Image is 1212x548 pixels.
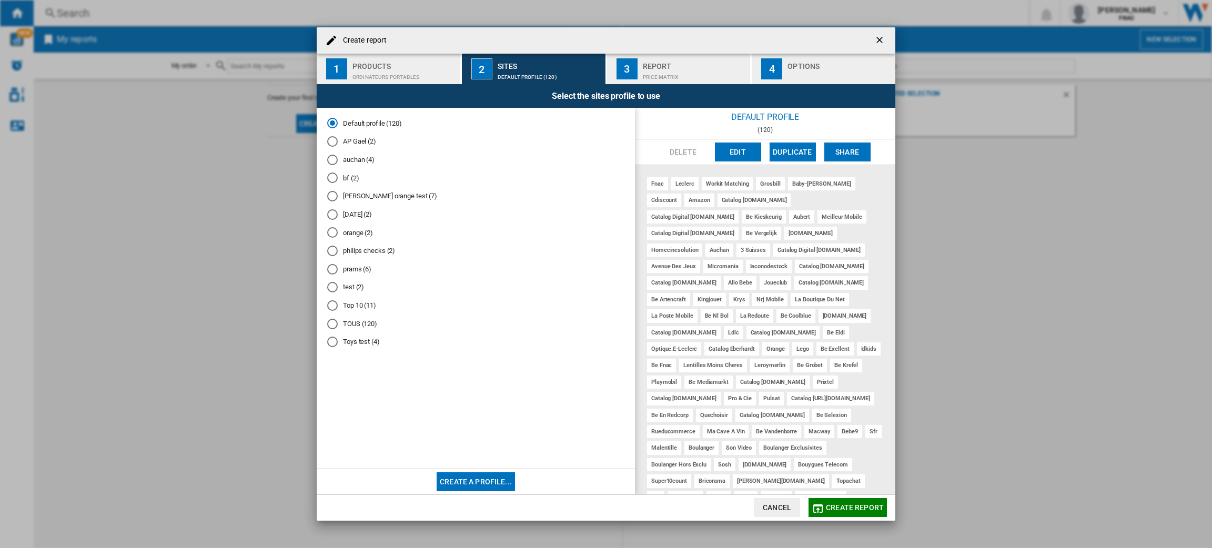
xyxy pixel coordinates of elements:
[742,210,786,224] div: be kieskeurig
[739,458,791,471] div: [DOMAIN_NAME]
[684,376,733,389] div: be mediamarkt
[647,309,698,322] div: la poste mobile
[703,425,749,438] div: ma cave a vin
[816,342,854,356] div: be exellent
[317,54,461,84] button: 1 Products Ordinateurs portables
[865,425,882,438] div: sfr
[761,58,782,79] div: 4
[870,30,891,51] button: getI18NText('BUTTONS.CLOSE_DIALOG')
[327,282,624,292] md-radio-button: test (2)
[752,425,801,438] div: be vandenborre
[327,228,624,238] md-radio-button: orange (2)
[327,301,624,311] md-radio-button: Top 10 (11)
[794,276,868,289] div: catalog [DOMAIN_NAME]
[793,359,827,372] div: be grobet
[746,326,820,339] div: catalog [DOMAIN_NAME]
[647,441,681,454] div: malentille
[789,210,814,224] div: aubert
[696,409,732,422] div: quechoisir
[647,326,721,339] div: catalog [DOMAIN_NAME]
[668,491,703,504] div: cic mobile
[718,194,791,207] div: catalog [DOMAIN_NAME]
[647,359,676,372] div: be fnac
[647,376,681,389] div: playmobil
[795,260,868,273] div: catalog [DOMAIN_NAME]
[327,118,624,128] md-radio-button: Default profile (120)
[857,342,881,356] div: idkids
[647,392,721,405] div: catalog [DOMAIN_NAME]
[647,260,700,273] div: avenue des jeux
[660,143,706,161] button: Delete
[327,155,624,165] md-radio-button: auchan (4)
[647,177,668,190] div: fnac
[770,143,816,161] button: Duplicate
[736,243,770,257] div: 3 suisses
[832,474,864,488] div: topachat
[761,491,792,504] div: villatech
[704,342,759,356] div: catalog eberhardt
[635,108,895,126] div: Default profile
[471,58,492,79] div: 2
[647,293,690,306] div: be artencraft
[338,35,387,46] h4: Create report
[326,58,347,79] div: 1
[752,293,787,306] div: nrj mobile
[812,409,851,422] div: be selexion
[735,409,809,422] div: catalog [DOMAIN_NAME]
[809,498,887,517] button: Create report
[714,458,735,471] div: sosh
[706,491,731,504] div: ubaldi
[352,58,456,69] div: Products
[750,359,790,372] div: leroymerlin
[643,69,746,80] div: Price Matrix
[694,474,730,488] div: bricorama
[703,260,743,273] div: micromania
[773,243,865,257] div: catalog digital [DOMAIN_NAME]
[724,392,756,405] div: pro & cie
[746,260,792,273] div: iaconodestock
[635,126,895,134] div: (120)
[837,425,862,438] div: bebe9
[754,498,800,517] button: Cancel
[795,491,846,504] div: carrefour offline
[742,227,781,240] div: be vergelijk
[437,472,515,491] button: Create a profile...
[813,376,838,389] div: prixtel
[327,337,624,347] md-radio-button: Toys test (4)
[830,359,862,372] div: be krefel
[787,58,891,69] div: Options
[327,246,624,256] md-radio-button: philips checks (2)
[671,177,699,190] div: leclerc
[643,58,746,69] div: Report
[791,293,849,306] div: la boutique du net
[760,276,791,289] div: joueclub
[787,392,874,405] div: catalog [URL][DOMAIN_NAME]
[617,58,638,79] div: 3
[498,58,601,69] div: Sites
[736,376,810,389] div: catalog [DOMAIN_NAME]
[792,342,813,356] div: lego
[734,491,757,504] div: cobra
[776,309,815,322] div: be coolblue
[647,474,691,488] div: super10count
[804,425,834,438] div: macway
[684,441,719,454] div: boulanger
[607,54,752,84] button: 3 Report Price Matrix
[327,191,624,201] md-radio-button: Camille orange test (7)
[317,84,895,108] div: Select the sites profile to use
[647,243,702,257] div: homecinesolution
[794,458,852,471] div: bouygues telecom
[679,359,747,372] div: lentilles moins cheres
[729,293,750,306] div: krys
[647,227,739,240] div: catalog digital [DOMAIN_NAME]
[327,137,624,147] md-radio-button: AP Gael (2)
[647,342,701,356] div: optique.e-leclerc
[784,227,837,240] div: [DOMAIN_NAME]
[715,143,761,161] button: Edit
[756,177,784,190] div: grosbill
[826,503,884,512] span: Create report
[705,243,733,257] div: auchan
[462,54,607,84] button: 2 Sites Default profile (120)
[352,69,456,80] div: Ordinateurs portables
[788,177,855,190] div: baby-[PERSON_NAME]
